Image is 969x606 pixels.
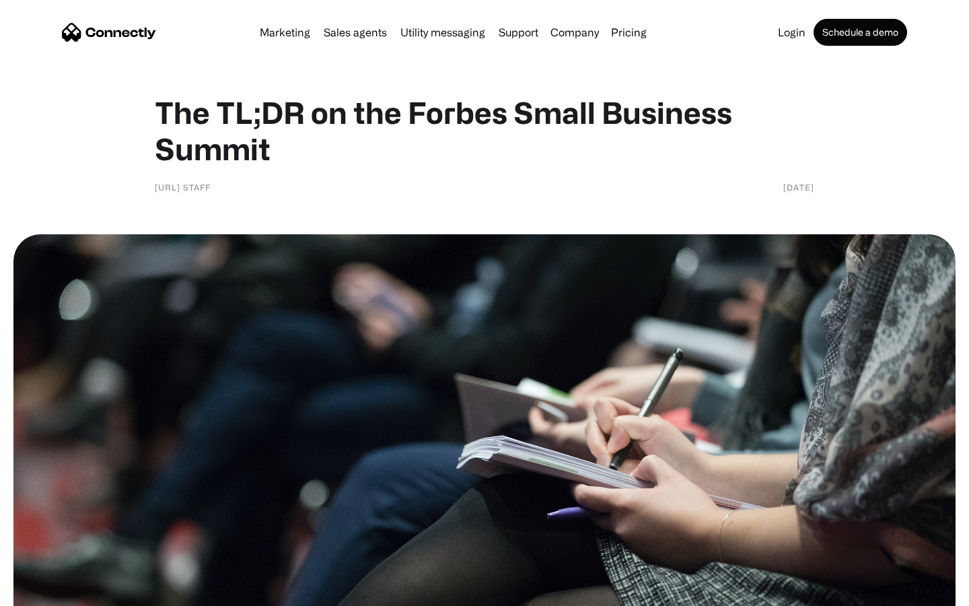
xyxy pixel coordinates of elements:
[27,582,81,601] ul: Language list
[254,27,316,38] a: Marketing
[783,180,814,194] div: [DATE]
[13,582,81,601] aside: Language selected: English
[318,27,392,38] a: Sales agents
[814,19,907,46] a: Schedule a demo
[395,27,491,38] a: Utility messaging
[606,27,652,38] a: Pricing
[155,94,814,167] h1: The TL;DR on the Forbes Small Business Summit
[493,27,544,38] a: Support
[773,27,811,38] a: Login
[550,23,599,42] div: Company
[155,180,211,194] div: [URL] Staff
